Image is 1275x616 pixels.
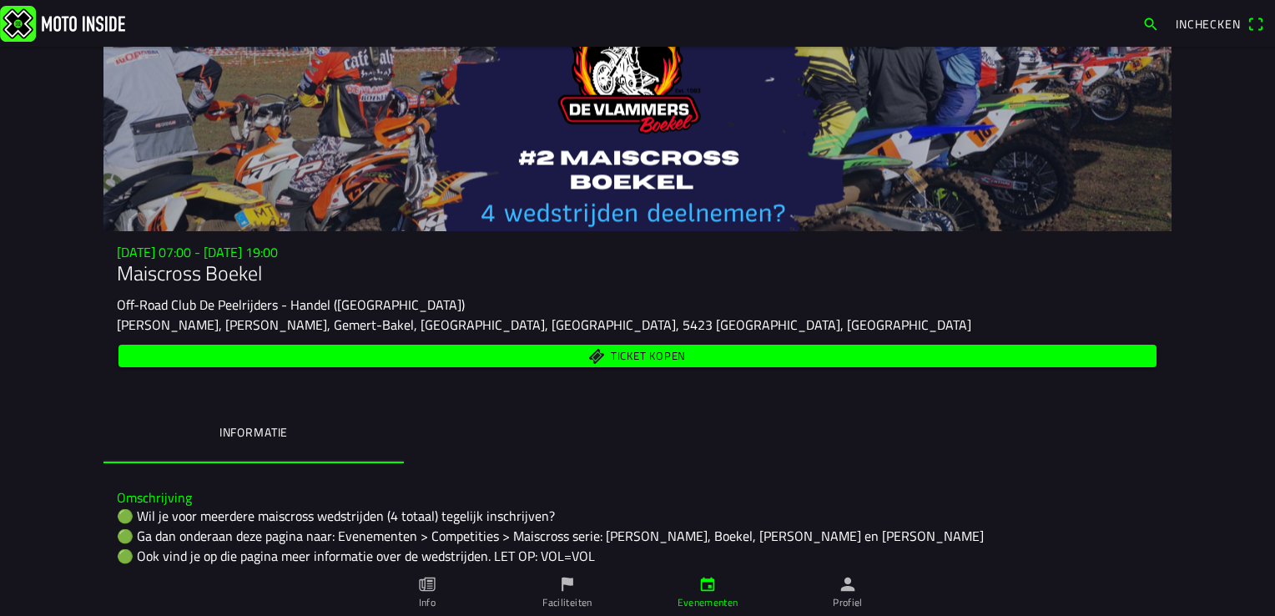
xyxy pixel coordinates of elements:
ion-label: Informatie [219,423,288,442]
a: IncheckenQR-scanner [1167,9,1272,38]
ion-icon: kalender [698,575,717,593]
ion-label: Faciliteiten [542,595,592,610]
span: Inchecken [1176,15,1241,33]
ion-icon: persoon [839,575,857,593]
ion-label: Profiel [833,595,863,610]
ion-text: Off-Road Club De Peelrijders - Handel ([GEOGRAPHIC_DATA]) [117,295,465,315]
ion-text: [PERSON_NAME], [PERSON_NAME], Gemert-Bakel, [GEOGRAPHIC_DATA], [GEOGRAPHIC_DATA], 5423 [GEOGRAPHI... [117,315,971,335]
ion-icon: vlag [558,575,577,593]
span: Ticket kopen [611,351,686,362]
ion-label: Info [419,595,436,610]
ion-label: Evenementen [678,595,738,610]
h1: Maiscross Boekel [117,261,1158,285]
h3: Omschrijving [117,490,1158,506]
h3: [DATE] 07:00 - [DATE] 19:00 [117,245,1158,260]
ion-icon: papier [418,575,436,593]
div: 🟢 Wil je voor meerdere maiscross wedstrijden (4 totaal) tegelijk inschrijven? 🟢 Ga dan onderaan d... [117,506,1158,606]
a: zoeken [1134,9,1167,38]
